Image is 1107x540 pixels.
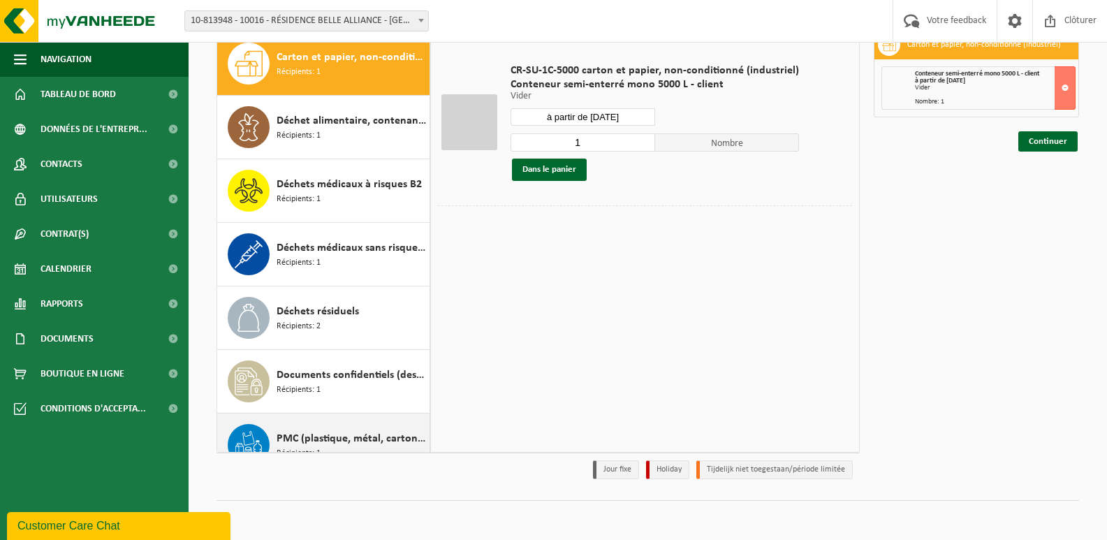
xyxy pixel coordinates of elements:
span: Contrat(s) [41,217,89,251]
span: Récipients: 1 [277,256,321,270]
span: Données de l'entrepr... [41,112,147,147]
strong: à partir de [DATE] [915,77,965,85]
span: Déchet alimentaire, contenant des produits d'origine animale, non emballé, catégorie 3 [277,112,426,129]
span: 10-813948 - 10016 - RÉSIDENCE BELLE ALLIANCE - ORPEA - LASNE [185,11,428,31]
span: Récipients: 1 [277,193,321,206]
input: Sélectionnez date [511,108,655,126]
span: Calendrier [41,251,91,286]
span: Rapports [41,286,83,321]
span: Déchets médicaux à risques B2 [277,176,422,193]
span: Conteneur semi-enterré mono 5000 L - client [915,70,1039,78]
span: Nombre [655,133,800,152]
button: Déchets résiduels Récipients: 2 [217,286,430,350]
h3: Carton et papier, non-conditionné (industriel) [907,34,1061,56]
span: PMC (plastique, métal, carton boisson) (industriel) [277,430,426,447]
button: Dans le panier [512,159,587,181]
span: Utilisateurs [41,182,98,217]
button: Documents confidentiels (destruction - recyclage) Récipients: 1 [217,350,430,414]
li: Jour fixe [593,460,639,479]
span: Récipients: 1 [277,129,321,143]
li: Holiday [646,460,689,479]
span: Déchets résiduels [277,303,359,320]
li: Tijdelijk niet toegestaan/période limitée [696,460,853,479]
span: Tableau de bord [41,77,116,112]
p: Vider [511,92,799,101]
span: Récipients: 1 [277,447,321,460]
span: Documents confidentiels (destruction - recyclage) [277,367,426,384]
button: PMC (plastique, métal, carton boisson) (industriel) Récipients: 1 [217,414,430,477]
button: Déchets médicaux à risques B2 Récipients: 1 [217,159,430,223]
span: Documents [41,321,94,356]
span: CR-SU-1C-5000 carton et papier, non-conditionné (industriel) [511,64,799,78]
span: Conteneur semi-enterré mono 5000 L - client [511,78,799,92]
div: Vider [915,85,1075,92]
button: Carton et papier, non-conditionné (industriel) Récipients: 1 [217,32,430,96]
span: Carton et papier, non-conditionné (industriel) [277,49,426,66]
button: Déchet alimentaire, contenant des produits d'origine animale, non emballé, catégorie 3 Récipients: 1 [217,96,430,159]
span: 10-813948 - 10016 - RÉSIDENCE BELLE ALLIANCE - ORPEA - LASNE [184,10,429,31]
span: Navigation [41,42,91,77]
span: Récipients: 2 [277,320,321,333]
iframe: chat widget [7,509,233,540]
a: Continuer [1018,131,1078,152]
span: Déchets médicaux sans risque B1 [277,240,426,256]
span: Récipients: 1 [277,384,321,397]
span: Conditions d'accepta... [41,391,146,426]
span: Boutique en ligne [41,356,124,391]
span: Récipients: 1 [277,66,321,79]
button: Déchets médicaux sans risque B1 Récipients: 1 [217,223,430,286]
div: Nombre: 1 [915,98,1075,105]
span: Contacts [41,147,82,182]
